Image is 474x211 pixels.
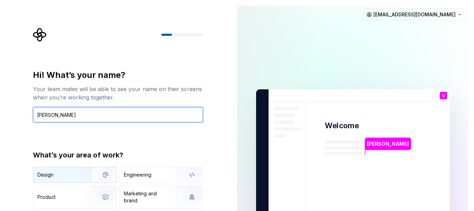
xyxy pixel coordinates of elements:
svg: Supernova Logo [33,28,47,42]
input: Han Solo [33,107,203,122]
p: G [442,94,445,98]
div: Your team mates will be able to see your name on their screens when you’re working together. [33,85,203,102]
p: Welcome [325,121,359,131]
div: Marketing and brand [124,190,171,204]
div: What’s your area of work? [33,150,203,160]
div: Engineering [124,171,151,178]
button: [EMAIL_ADDRESS][DOMAIN_NAME] [363,8,466,21]
div: Hi! What’s your name? [33,70,203,81]
span: [EMAIL_ADDRESS][DOMAIN_NAME] [373,11,456,18]
div: Design [37,171,53,178]
div: Product [37,194,56,201]
p: [PERSON_NAME] [367,140,409,148]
